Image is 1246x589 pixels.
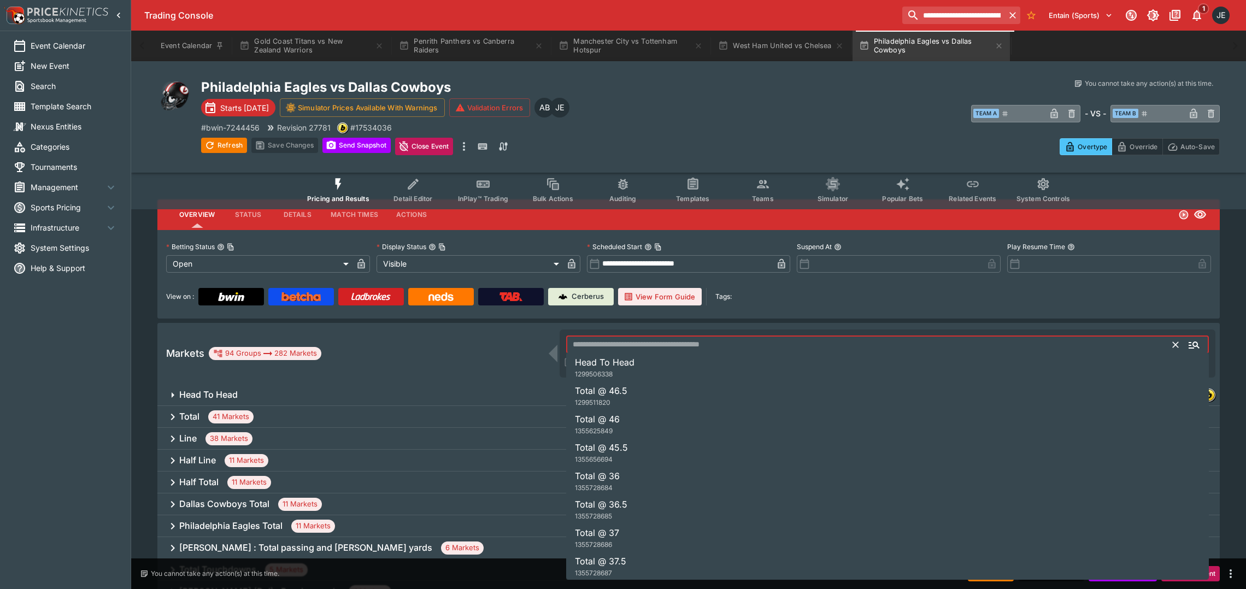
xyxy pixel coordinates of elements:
img: Neds [428,292,453,301]
span: 1355728687 [575,569,612,577]
button: Refresh [201,138,247,153]
h6: Half Total [179,476,219,488]
span: 11 Markets [225,455,268,466]
img: bwin [1203,389,1215,401]
span: Total @ 46 [575,414,620,425]
span: Bulk Actions [533,195,573,203]
img: Cerberus [559,292,567,301]
button: Overtype [1060,138,1112,155]
p: Starts [DATE] [220,102,269,114]
p: Scheduled Start [587,242,642,251]
span: 1355656694 [575,455,613,463]
img: Betcha [281,292,321,301]
h6: - VS - [1085,108,1106,119]
h5: Markets [166,347,204,360]
button: Penrith Panthers vs Canberra Raiders [392,31,550,61]
h6: Total [179,411,199,422]
button: Select Tenant [1042,7,1119,24]
button: Override [1112,138,1162,155]
img: TabNZ [499,292,522,301]
span: Management [31,181,104,193]
div: Trading Console [144,10,898,21]
button: Philadelphia Eagles vs Dallas Cowboys [853,31,1010,61]
span: Total @ 46.5 [575,385,627,396]
button: Connected to PK [1121,5,1141,25]
span: Team A [973,109,999,118]
span: Sports Pricing [31,202,104,213]
button: more [1224,567,1237,580]
span: Total @ 37 [575,527,619,538]
span: Categories [31,141,117,152]
h6: Half Line [179,455,216,466]
button: Toggle light/dark mode [1143,5,1163,25]
p: Overtype [1078,141,1107,152]
span: Infrastructure [31,222,104,233]
span: 1355625849 [575,427,613,435]
img: Bwin [218,292,244,301]
button: Close Event [395,138,454,155]
button: Clear [1167,336,1184,354]
img: PriceKinetics Logo [3,4,25,26]
span: Help & Support [31,262,117,274]
span: Total @ 37.5 [575,556,626,567]
img: Sportsbook Management [27,18,86,23]
span: Teams [752,195,774,203]
button: Simulator Prices Available With Warnings [280,98,445,117]
p: Play Resume Time [1007,242,1065,251]
p: You cannot take any action(s) at this time. [151,569,279,579]
span: 6 Markets [441,543,484,553]
span: New Event [31,60,117,72]
p: Copy To Clipboard [350,122,392,133]
span: Tournaments [31,161,117,173]
div: James Edlin [550,98,569,117]
button: Actions [387,202,436,228]
div: Open [166,255,352,273]
span: 11 Markets [227,477,271,488]
span: Related Events [949,195,996,203]
span: 1299511820 [575,398,610,407]
span: 11 Markets [278,499,322,510]
button: Copy To Clipboard [438,243,446,251]
p: Override [1130,141,1157,152]
div: bwin [337,122,348,133]
p: Revision 27781 [277,122,331,133]
div: bwin [1202,388,1215,402]
span: Total @ 45.5 [575,442,628,453]
button: West Ham United vs Chelsea [712,31,850,61]
span: Head To Head [575,357,634,368]
button: Status [224,202,273,228]
h6: Philadelphia Eagles Total [179,520,283,532]
h6: [PERSON_NAME] : Total passing and [PERSON_NAME] yards [179,542,432,553]
button: Head To Head [157,384,998,406]
h6: Head To Head [179,389,238,400]
button: Notifications [1187,5,1207,25]
button: Send Snapshot [322,138,391,153]
img: bwin.png [338,123,348,133]
span: Event Calendar [31,40,117,51]
span: 11 Markets [291,521,335,532]
span: System Settings [31,242,117,254]
div: 94 Groups 282 Markets [213,347,317,360]
button: Overview [171,202,224,228]
h2: Copy To Clipboard [201,79,710,96]
span: Template Search [31,101,117,112]
span: 1299506338 [575,370,613,378]
button: Betting StatusCopy To Clipboard [217,243,225,251]
svg: Visible [1194,208,1207,221]
button: Event Calendar [154,31,231,61]
button: Close [1184,335,1204,355]
button: Details [273,202,322,228]
span: Team B [1113,109,1138,118]
span: 1 [1198,3,1209,14]
label: Tags: [715,288,732,305]
span: 38 Markets [205,433,252,444]
button: Suspend At [834,243,842,251]
button: Manchester City vs Tottenham Hotspur [552,31,709,61]
img: american_football.png [157,79,192,114]
button: James Edlin [1209,3,1233,27]
button: Play Resume Time [1067,243,1075,251]
button: Scheduled StartCopy To Clipboard [644,243,652,251]
div: Event type filters [298,170,1079,209]
span: 1355728686 [575,540,612,549]
button: Validation Errors [449,98,531,117]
